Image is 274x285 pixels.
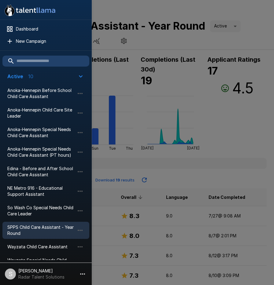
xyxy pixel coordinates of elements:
div: Anoka-Hennepin Special Needs Child Care Assistant (PT hours) [2,144,89,161]
div: Anoka-Hennepin Child Care Site Leader [2,104,89,122]
button: Active10 [2,69,89,84]
p: 10 [28,73,33,80]
div: New Campaign [2,36,89,47]
span: Anoka-Hennepin Child Care Site Leader [7,107,75,119]
span: Wayzata Child Care Assistant [7,244,75,250]
span: Edina - Before and After School Child Care Assistant [7,166,75,178]
div: SPPS Child Care Assistant - Year Round [2,222,89,239]
p: Active [7,73,23,80]
div: Edina - Before and After School Child Care Assistant [2,163,89,180]
div: Wayzata Child Care Assistant [2,241,89,252]
div: So Wash Co Special Needs Child Care Leader [2,202,89,219]
div: Anoka-Hennepin Before School Child Care Assistant [2,85,89,102]
div: Dashboard [2,24,89,35]
span: Anoka-Hennepin Before School Child Care Assistant [7,87,75,100]
span: Anoka-Hennepin Special Needs Child Care Assistant (PT hours) [7,146,75,158]
span: So Wash Co Special Needs Child Care Leader [7,205,75,217]
div: NE Metro 916 - Educational Support Assistant [2,183,89,200]
p: Radar Talent Solutions [18,274,65,280]
div: Anoka-Hennepin Special Needs Child Care Assistant [2,124,89,141]
span: NE Metro 916 - Educational Support Assistant [7,185,75,197]
div: S [5,269,16,280]
span: New Campaign [16,38,84,44]
span: Dashboard [16,26,84,32]
div: Wayzata Special Needs Child Care Assistant [2,255,89,272]
span: SPPS Child Care Assistant - Year Round [7,224,75,236]
span: Wayzata Special Needs Child Care Assistant [7,257,75,269]
span: Anoka-Hennepin Special Needs Child Care Assistant [7,126,75,139]
p: [PERSON_NAME] [18,268,65,274]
